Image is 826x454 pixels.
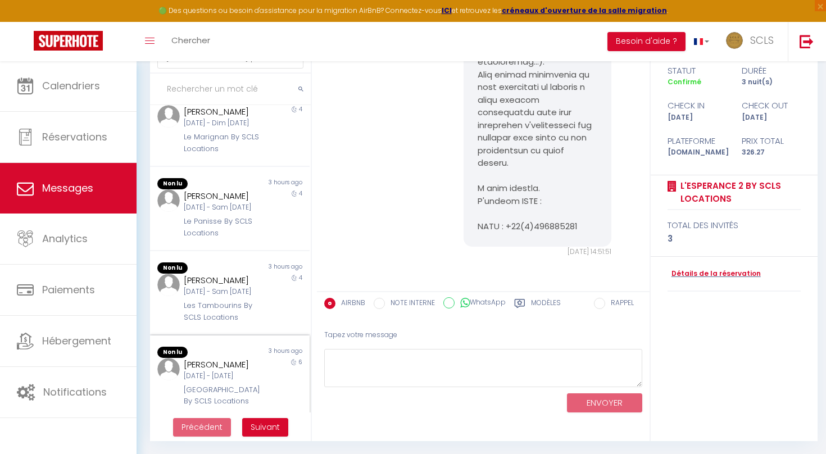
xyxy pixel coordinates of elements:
[181,421,223,433] span: Précédent
[668,77,701,87] span: Confirmé
[335,298,365,310] label: AIRBNB
[42,181,93,195] span: Messages
[660,99,734,112] div: check in
[607,32,686,51] button: Besoin d'aide ?
[230,347,310,358] div: 3 hours ago
[660,147,734,158] div: [DOMAIN_NAME]
[800,34,814,48] img: logout
[184,131,262,155] div: Le Marignan By SCLS Locations
[464,247,611,257] div: [DATE] 14:51:51
[171,34,210,46] span: Chercher
[677,179,801,206] a: L'Esperance 2 By SCLS Locations
[668,219,801,232] div: total des invités
[567,393,642,413] button: ENVOYER
[660,112,734,123] div: [DATE]
[230,178,310,189] div: 3 hours ago
[726,32,743,49] img: ...
[163,22,219,61] a: Chercher
[668,269,761,279] a: Détails de la réservation
[157,347,188,358] span: Non lu
[734,99,809,112] div: check out
[157,274,180,296] img: ...
[173,418,231,437] button: Previous
[734,147,809,158] div: 326.27
[298,358,302,366] span: 6
[34,31,103,51] img: Super Booking
[184,384,262,407] div: [GEOGRAPHIC_DATA] By SCLS Locations
[157,105,180,128] img: ...
[605,298,634,310] label: RAPPEL
[242,418,288,437] button: Next
[299,105,302,114] span: 4
[184,202,262,213] div: [DATE] - Sam [DATE]
[150,74,311,105] input: Rechercher un mot clé
[9,4,43,38] button: Ouvrir le widget de chat LiveChat
[184,358,262,371] div: [PERSON_NAME]
[299,189,302,198] span: 4
[734,134,809,148] div: Prix total
[502,6,667,15] a: créneaux d'ouverture de la salle migration
[42,79,100,93] span: Calendriers
[42,283,95,297] span: Paiements
[184,371,262,382] div: [DATE] - [DATE]
[184,287,262,297] div: [DATE] - Sam [DATE]
[42,231,88,246] span: Analytics
[299,274,302,282] span: 4
[455,297,506,310] label: WhatsApp
[184,189,262,203] div: [PERSON_NAME]
[750,33,774,47] span: SCLS
[157,262,188,274] span: Non lu
[442,6,452,15] a: ICI
[42,130,107,144] span: Réservations
[157,178,188,189] span: Non lu
[157,189,180,212] img: ...
[668,232,801,246] div: 3
[230,262,310,274] div: 3 hours ago
[660,64,734,78] div: statut
[42,334,111,348] span: Hébergement
[184,105,262,119] div: [PERSON_NAME]
[157,358,180,380] img: ...
[734,77,809,88] div: 3 nuit(s)
[43,385,107,399] span: Notifications
[718,22,788,61] a: ... SCLS
[184,216,262,239] div: Le Panisse By SCLS Locations
[184,300,262,323] div: Les Tambourins By SCLS Locations
[251,421,280,433] span: Suivant
[660,134,734,148] div: Plateforme
[184,274,262,287] div: [PERSON_NAME]
[385,298,435,310] label: NOTE INTERNE
[734,64,809,78] div: durée
[734,112,809,123] div: [DATE]
[184,118,262,129] div: [DATE] - Dim [DATE]
[531,298,561,312] label: Modèles
[324,321,642,349] div: Tapez votre message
